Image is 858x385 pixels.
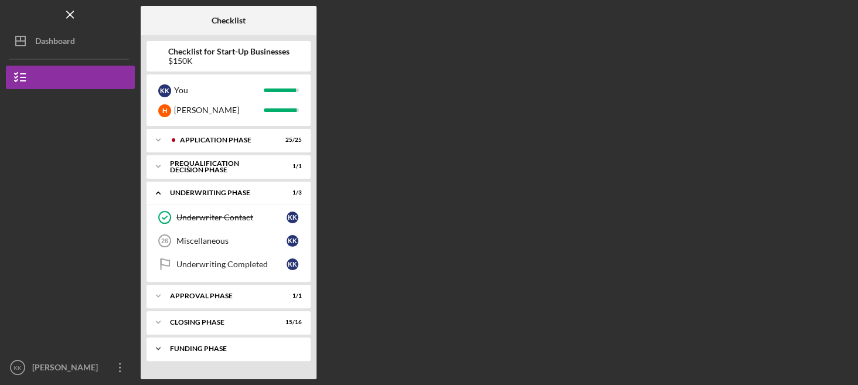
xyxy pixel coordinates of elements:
[176,213,287,222] div: Underwriter Contact
[152,229,305,253] a: 26MiscellaneousKK
[281,163,302,170] div: 1 / 1
[158,84,171,97] div: K K
[152,253,305,276] a: Underwriting CompletedKK
[174,100,264,120] div: [PERSON_NAME]
[168,47,290,56] b: Checklist for Start-Up Businesses
[152,206,305,229] a: Underwriter ContactKK
[161,237,168,244] tspan: 26
[158,104,171,117] div: H
[170,319,273,326] div: Closing Phase
[35,29,75,56] div: Dashboard
[14,364,22,371] text: KK
[287,212,298,223] div: K K
[29,356,105,382] div: [PERSON_NAME]
[281,137,302,144] div: 25 / 25
[212,16,246,25] b: Checklist
[287,258,298,270] div: K K
[170,160,273,173] div: Prequalification Decision Phase
[180,137,273,144] div: Application Phase
[6,29,135,53] button: Dashboard
[176,236,287,246] div: Miscellaneous
[170,292,273,299] div: Approval Phase
[176,260,287,269] div: Underwriting Completed
[281,319,302,326] div: 15 / 16
[287,235,298,247] div: K K
[281,189,302,196] div: 1 / 3
[170,345,296,352] div: Funding Phase
[281,292,302,299] div: 1 / 1
[170,189,273,196] div: Underwriting Phase
[6,356,135,379] button: KK[PERSON_NAME]
[174,80,264,100] div: You
[168,56,290,66] div: $150K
